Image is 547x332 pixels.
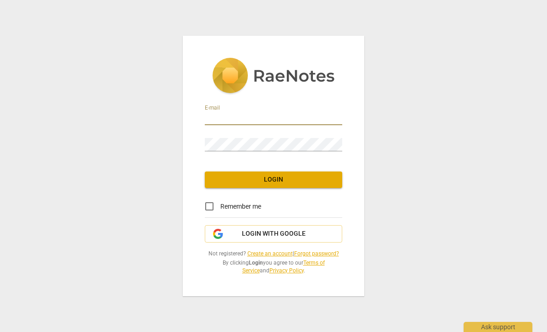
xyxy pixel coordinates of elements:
[269,267,304,274] a: Privacy Policy
[294,250,339,257] a: Forgot password?
[212,58,335,95] img: 5ac2273c67554f335776073100b6d88f.svg
[464,322,532,332] div: Ask support
[247,250,293,257] a: Create an account
[205,105,220,111] label: E-mail
[242,260,325,274] a: Terms of Service
[205,259,342,274] span: By clicking you agree to our and .
[205,172,342,188] button: Login
[220,202,261,211] span: Remember me
[205,250,342,258] span: Not registered? |
[212,175,335,184] span: Login
[205,225,342,243] button: Login with Google
[249,260,263,266] b: Login
[242,229,306,238] span: Login with Google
